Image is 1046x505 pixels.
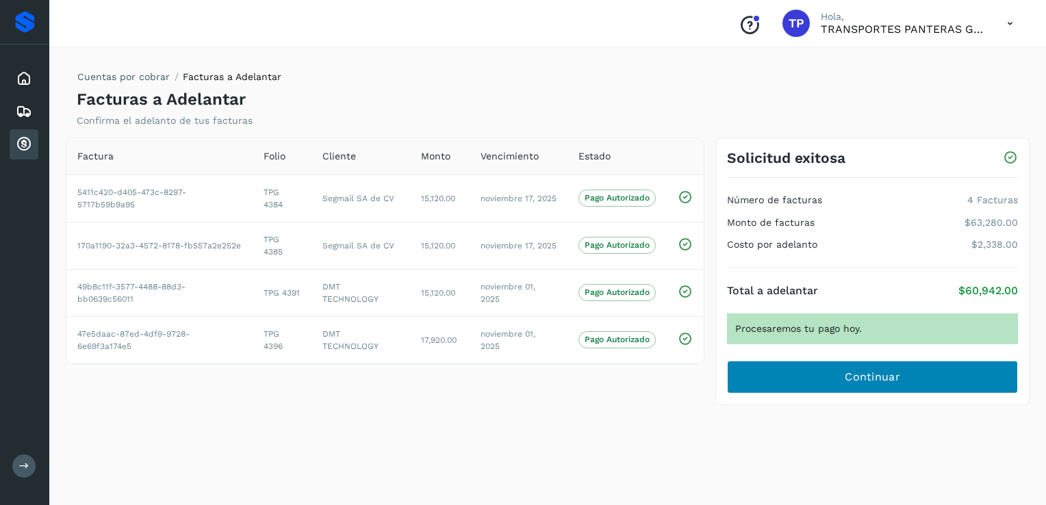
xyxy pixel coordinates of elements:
div: Embarques [10,96,38,127]
span: Continuar [845,370,900,385]
span: noviembre 17, 2025 [481,194,557,203]
span: Estado [578,149,611,164]
p: TRANSPORTES PANTERAS GAPO S.A. DE C.V. [821,23,985,36]
button: Continuar [727,361,1018,393]
p: Pago Autorizado [585,287,650,297]
span: 15,120.00 [421,288,455,298]
p: $2,338.00 [971,239,1018,250]
a: Cuentas por cobrar [77,71,170,82]
span: 15,120.00 [421,241,455,250]
span: Cliente [322,149,356,164]
td: TPG 4391 [253,269,312,316]
span: Factura [77,149,114,164]
span: noviembre 17, 2025 [481,241,557,250]
span: Monto [421,149,450,164]
p: 4 Facturas [967,194,1018,206]
span: Vencimiento [481,149,539,164]
h4: Facturas a Adelantar [77,90,246,109]
td: DMT TECHNOLOGY [311,316,409,363]
td: TPG 4385 [253,222,312,269]
nav: breadcrumb [77,70,281,90]
p: Pago Autorizado [585,240,650,250]
td: 5411c420-d405-473c-8297-5717b59b9a95 [66,174,253,222]
h4: Monto de facturas [727,217,815,229]
div: Cuentas por cobrar [10,129,38,159]
span: noviembre 01, 2025 [481,282,535,304]
p: Pago Autorizado [585,193,650,203]
td: 47e5daac-87ed-4df9-9728-6e69f3a174e5 [66,316,253,363]
p: $60,942.00 [958,284,1018,297]
td: Segmail SA de CV [311,222,409,269]
h4: Costo por adelanto [727,239,817,250]
span: Facturas a Adelantar [183,71,281,82]
span: 17,920.00 [421,335,457,345]
td: TPG 4384 [253,174,312,222]
span: noviembre 01, 2025 [481,329,535,351]
h4: Número de facturas [727,194,822,206]
div: Inicio [10,64,38,94]
p: $63,280.00 [965,217,1018,229]
div: Procesaremos tu pago hoy. [727,313,1018,344]
h3: Solicitud exitosa [727,149,845,166]
h4: Total a adelantar [727,284,818,297]
p: Confirma el adelanto de tus facturas [77,115,253,127]
p: Pago Autorizado [585,335,650,344]
td: Segmail SA de CV [311,174,409,222]
td: TPG 4396 [253,316,312,363]
p: Hola, [821,11,985,23]
td: 49b8c11f-3577-4488-88d3-bb0639c56011 [66,269,253,316]
td: DMT TECHNOLOGY [311,269,409,316]
span: 15,120.00 [421,194,455,203]
span: Folio [264,149,285,164]
td: 170a1190-32a3-4572-8178-fb557a2e252e [66,222,253,269]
